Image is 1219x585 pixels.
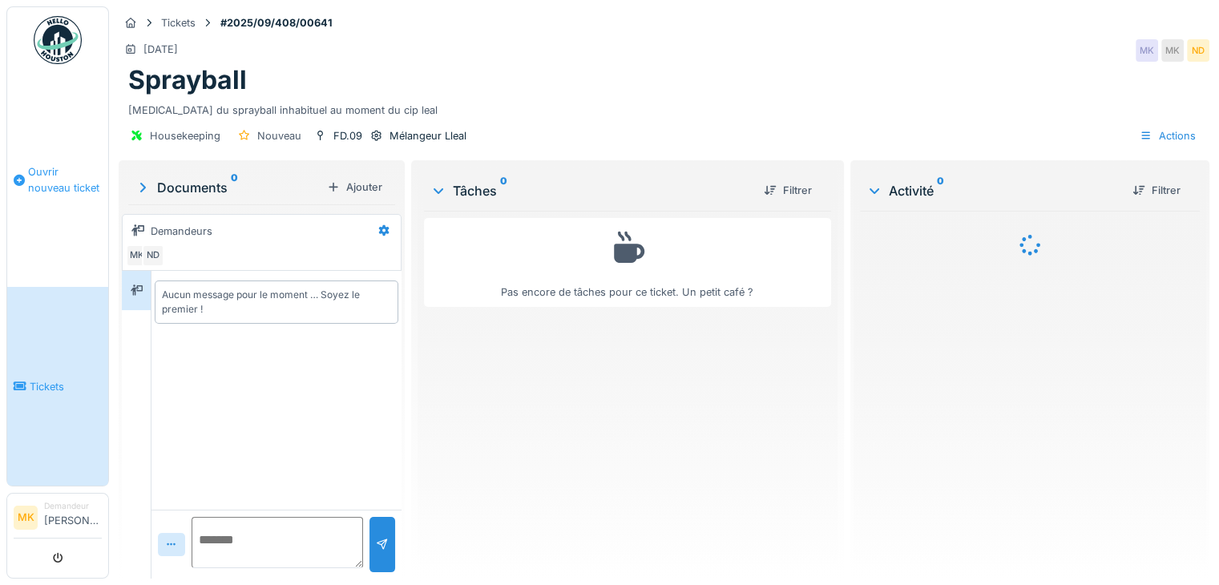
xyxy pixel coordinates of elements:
div: Demandeur [44,500,102,512]
div: Demandeurs [151,224,212,239]
div: Tickets [161,15,196,30]
div: Filtrer [757,180,818,201]
strong: #2025/09/408/00641 [214,15,339,30]
div: Documents [135,178,321,197]
h1: Sprayball [128,65,247,95]
div: Aucun message pour le moment … Soyez le premier ! [162,288,391,317]
div: Housekeeping [150,128,220,143]
div: Actions [1132,124,1203,147]
div: ND [142,244,164,267]
a: Tickets [7,287,108,486]
li: [PERSON_NAME] [44,500,102,535]
div: Activité [866,181,1120,200]
div: [DATE] [143,42,178,57]
div: Mélangeur Lleal [390,128,466,143]
div: Pas encore de tâches pour ce ticket. Un petit café ? [434,225,821,300]
div: Filtrer [1126,180,1187,201]
div: MK [126,244,148,267]
div: Nouveau [257,128,301,143]
sup: 0 [937,181,944,200]
div: Ajouter [321,176,389,198]
span: Ouvrir nouveau ticket [28,164,102,195]
a: MK Demandeur[PERSON_NAME] [14,500,102,539]
a: Ouvrir nouveau ticket [7,73,108,287]
div: ND [1187,39,1209,62]
div: [MEDICAL_DATA] du sprayball inhabituel au moment du cip leal [128,96,1200,118]
span: Tickets [30,379,102,394]
li: MK [14,506,38,530]
img: Badge_color-CXgf-gQk.svg [34,16,82,64]
div: FD.09 [333,128,362,143]
sup: 0 [500,181,507,200]
div: MK [1136,39,1158,62]
div: Tâches [430,181,751,200]
sup: 0 [231,178,238,197]
div: MK [1161,39,1184,62]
